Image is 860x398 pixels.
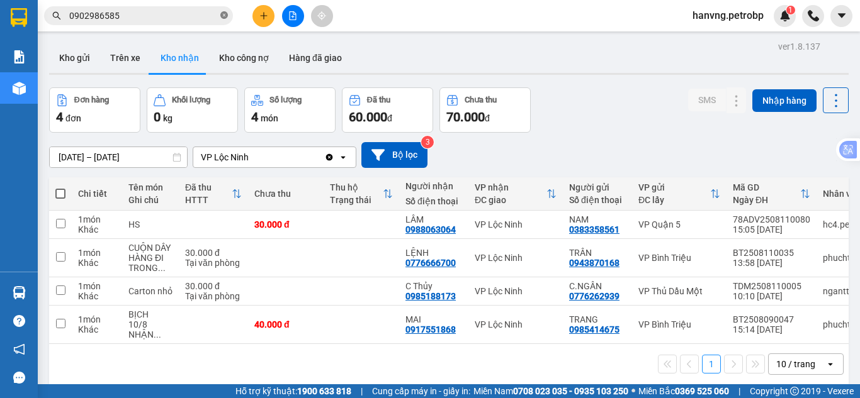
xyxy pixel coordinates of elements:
div: 0988063064 [405,224,456,235]
div: ĐC giao [475,195,546,205]
span: close-circle [220,10,228,22]
div: TRANG [569,314,626,324]
span: 60.000 [349,109,387,124]
span: question-circle [13,315,25,327]
span: plus [259,11,268,20]
div: 30.000 đ [254,219,317,229]
div: 0776262939 [569,291,620,301]
div: Số điện thoại [405,196,462,206]
div: 10/8 NHẬN HÀNG [128,319,173,340]
img: warehouse-icon [13,82,26,95]
span: kg [163,113,173,123]
span: ... [158,263,166,273]
div: Khác [78,324,116,334]
span: 0 [154,109,161,124]
svg: Clear value [324,152,334,162]
span: Miền Nam [473,384,628,398]
div: VP Lộc Ninh [475,253,557,263]
span: Hỗ trợ kỹ thuật: [235,384,351,398]
div: 1 món [78,248,116,258]
span: Miền Bắc [638,384,729,398]
div: Đơn hàng [74,96,109,104]
div: Mã GD [733,182,800,192]
th: Toggle SortBy [632,177,727,211]
span: ⚪️ [631,389,635,394]
span: đ [387,113,392,123]
div: BT2508090047 [733,314,810,324]
div: TRÂN [569,248,626,258]
div: VP Quận 5 [638,219,720,229]
div: Đã thu [367,96,390,104]
span: đơn [65,113,81,123]
div: 1 món [78,214,116,224]
div: 13:58 [DATE] [733,258,810,268]
span: copyright [790,387,799,395]
div: 15:05 [DATE] [733,224,810,235]
div: Khác [78,291,116,301]
div: Khác [78,224,116,235]
img: phone-icon [808,10,819,21]
span: file-add [288,11,297,20]
img: warehouse-icon [13,286,26,299]
sup: 1 [786,6,795,14]
div: 0383358561 [569,224,620,235]
div: HTTT [185,195,232,205]
button: Đơn hàng4đơn [49,87,140,133]
div: BỊCH [128,309,173,319]
span: | [361,384,363,398]
sup: 3 [421,136,434,148]
div: Ngày ĐH [733,195,800,205]
span: message [13,372,25,384]
div: 10:10 [DATE] [733,291,810,301]
button: file-add [282,5,304,27]
div: Chưa thu [254,189,317,199]
div: BT2508110035 [733,248,810,258]
strong: 0708 023 035 - 0935 103 250 [513,386,628,396]
div: C Thủy [405,281,462,291]
span: 4 [251,109,258,124]
span: đ [485,113,490,123]
div: Đã thu [185,182,232,192]
img: icon-new-feature [779,10,791,21]
div: Ghi chú [128,195,173,205]
span: notification [13,343,25,355]
svg: open [338,152,348,162]
div: TDM2508110005 [733,281,810,291]
div: 1 món [78,281,116,291]
div: Số điện thoại [569,195,626,205]
span: 70.000 [446,109,485,124]
div: NAM [569,214,626,224]
button: Kho nhận [150,43,209,73]
div: MAI [405,314,462,324]
button: Chưa thu70.000đ [439,87,531,133]
span: search [52,11,61,20]
div: HS [128,219,173,229]
div: HÀNG ĐI TRONG NGÀY [128,253,173,273]
div: VP nhận [475,182,546,192]
div: VP Lộc Ninh [475,319,557,329]
div: 30.000 đ [185,281,242,291]
img: solution-icon [13,50,26,64]
button: Đã thu60.000đ [342,87,433,133]
div: Carton nhỏ [128,286,173,296]
div: 0776666700 [405,258,456,268]
div: Chưa thu [465,96,497,104]
div: LỆNH [405,248,462,258]
div: Trạng thái [330,195,383,205]
button: Số lượng4món [244,87,336,133]
span: Cung cấp máy in - giấy in: [372,384,470,398]
img: logo-vxr [11,8,27,27]
button: Kho công nợ [209,43,279,73]
button: 1 [702,355,721,373]
div: 78ADV2508110080 [733,214,810,224]
span: caret-down [836,10,847,21]
div: Số lượng [269,96,302,104]
div: Người nhận [405,181,462,191]
div: 15:14 [DATE] [733,324,810,334]
div: Thu hộ [330,182,383,192]
button: Kho gửi [49,43,100,73]
button: aim [311,5,333,27]
div: VP Lộc Ninh [475,219,557,229]
div: LÂM [405,214,462,224]
input: Selected VP Lộc Ninh. [250,151,251,163]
